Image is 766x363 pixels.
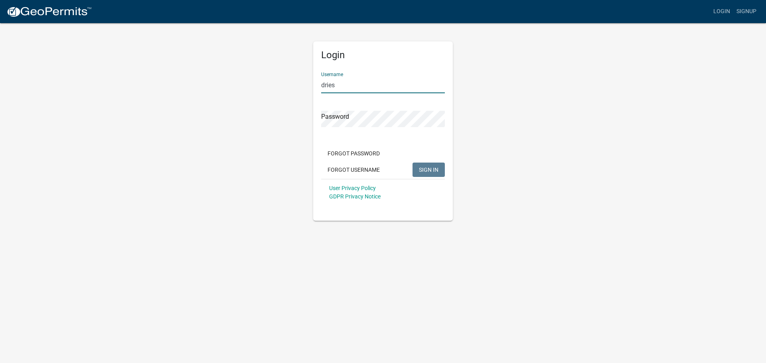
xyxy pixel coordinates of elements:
[419,166,438,173] span: SIGN IN
[321,49,445,61] h5: Login
[321,146,386,161] button: Forgot Password
[413,163,445,177] button: SIGN IN
[733,4,760,19] a: Signup
[710,4,733,19] a: Login
[329,193,381,200] a: GDPR Privacy Notice
[329,185,376,191] a: User Privacy Policy
[321,163,386,177] button: Forgot Username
